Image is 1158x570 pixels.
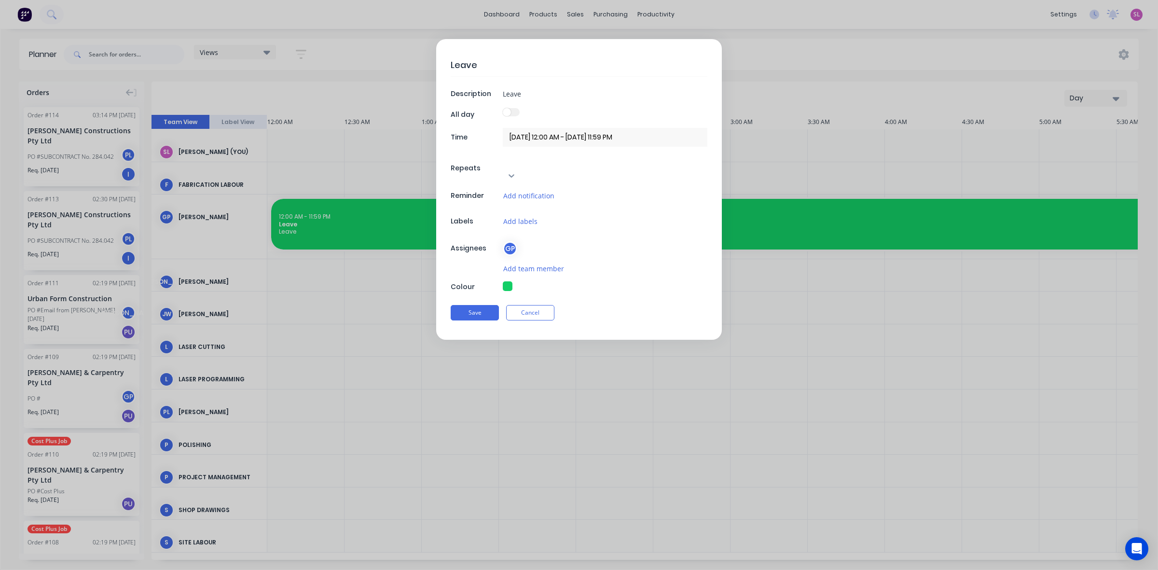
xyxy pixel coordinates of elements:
[451,191,500,201] div: Reminder
[506,305,554,320] button: Cancel
[451,132,500,142] div: Time
[451,110,500,120] div: All day
[1125,537,1148,560] div: Open Intercom Messenger
[451,54,707,76] textarea: Leave
[503,86,707,101] input: Enter a description
[503,216,538,227] button: Add labels
[451,243,500,253] div: Assignees
[451,163,500,173] div: Repeats
[506,166,585,176] div: Never
[451,89,500,99] div: Description
[451,282,500,292] div: Colour
[503,241,517,256] div: GP
[451,216,500,226] div: Labels
[503,263,565,274] button: Add team member
[503,190,555,201] button: Add notification
[451,305,499,320] button: Save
